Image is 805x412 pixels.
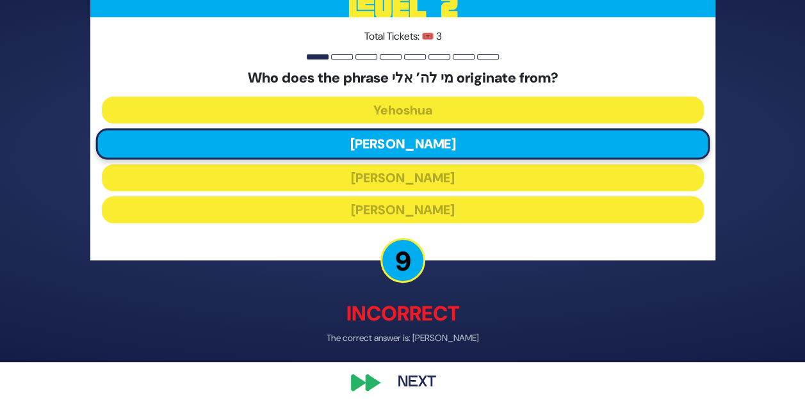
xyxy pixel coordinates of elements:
[95,129,710,160] button: [PERSON_NAME]
[102,70,704,86] h5: Who does the phrase מי לה’ אלי originate from?
[380,238,425,283] p: 9
[102,196,704,223] button: [PERSON_NAME]
[90,298,715,329] p: Incorrect
[102,97,704,123] button: Yehoshua
[102,164,704,191] button: [PERSON_NAME]
[380,368,454,397] button: Next
[90,331,715,345] p: The correct answer is: [PERSON_NAME]
[102,29,704,44] p: Total Tickets: 🎟️ 3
